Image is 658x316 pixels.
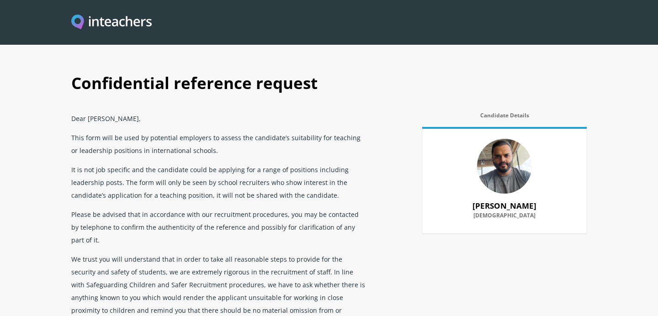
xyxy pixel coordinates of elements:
[71,205,367,249] p: Please be advised that in accordance with our recruitment procedures, you may be contacted by tel...
[71,128,367,160] p: This form will be used by potential employers to assess the candidate’s suitability for teaching ...
[71,160,367,205] p: It is not job specific and the candidate could be applying for a range of positions including lea...
[433,212,576,224] label: [DEMOGRAPHIC_DATA]
[71,15,152,31] a: Visit this site's homepage
[477,139,532,194] img: 80263
[71,109,367,128] p: Dear [PERSON_NAME],
[71,15,152,31] img: Inteachers
[472,200,536,211] strong: [PERSON_NAME]
[422,112,587,124] label: Candidate Details
[71,64,587,109] h1: Confidential reference request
